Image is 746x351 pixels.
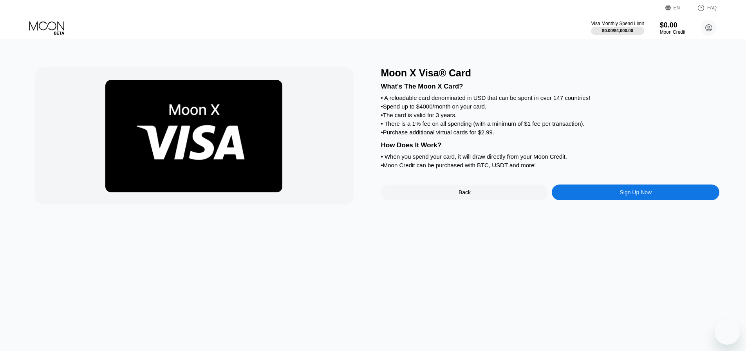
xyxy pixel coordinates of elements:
[381,112,720,118] div: • The card is valid for 3 years.
[689,4,717,12] div: FAQ
[660,21,685,35] div: $0.00Moon Credit
[381,67,720,79] div: Moon X Visa® Card
[381,94,720,101] div: • A reloadable card denominated in USD that can be spent in over 147 countries!
[707,5,717,11] div: FAQ
[381,153,720,160] div: • When you spend your card, it will draw directly from your Moon Credit.
[715,320,740,345] iframe: Button to launch messaging window
[674,5,680,11] div: EN
[660,29,685,35] div: Moon Credit
[381,162,720,168] div: • Moon Credit can be purchased with BTC, USDT and more!
[660,21,685,29] div: $0.00
[620,189,652,195] div: Sign Up Now
[591,21,644,35] div: Visa Monthly Spend Limit$0.00/$4,000.00
[381,120,720,127] div: • There is a 1% fee on all spending (with a minimum of $1 fee per transaction).
[552,185,719,200] div: Sign Up Now
[381,141,720,149] div: How Does It Work?
[459,189,471,195] div: Back
[381,129,720,136] div: • Purchase additional virtual cards for $2.99.
[591,21,644,26] div: Visa Monthly Spend Limit
[381,103,720,110] div: • Spend up to $4000/month on your card.
[602,28,633,33] div: $0.00 / $4,000.00
[381,185,549,200] div: Back
[665,4,689,12] div: EN
[381,83,720,90] div: What's The Moon X Card?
